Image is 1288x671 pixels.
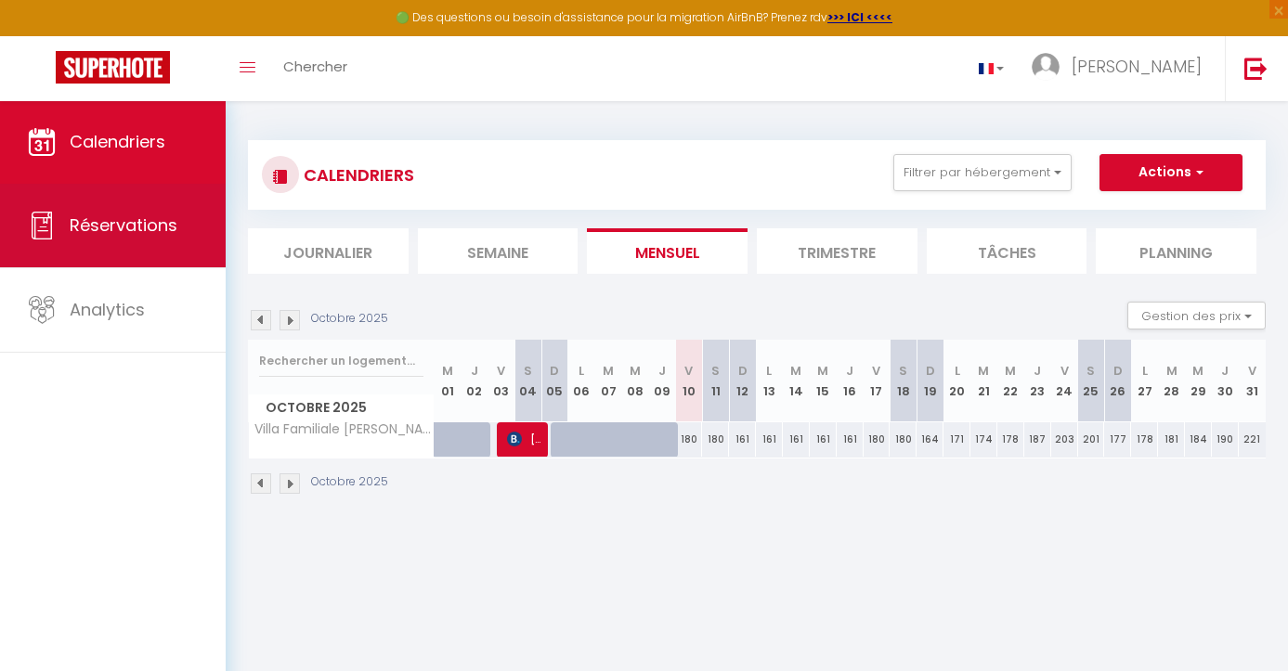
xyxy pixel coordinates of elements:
[1024,340,1051,422] th: 23
[471,362,478,380] abbr: J
[1131,422,1158,457] div: 178
[810,422,837,457] div: 161
[1127,302,1266,329] button: Gestion des prix
[837,340,864,422] th: 16
[1051,340,1078,422] th: 24
[970,422,997,457] div: 174
[1104,340,1131,422] th: 26
[649,340,676,422] th: 09
[568,340,595,422] th: 06
[970,340,997,422] th: 21
[1060,362,1069,380] abbr: V
[435,340,462,422] th: 01
[442,362,453,380] abbr: M
[1131,340,1158,422] th: 27
[1018,36,1225,101] a: ... [PERSON_NAME]
[702,340,729,422] th: 11
[283,57,347,76] span: Chercher
[997,340,1024,422] th: 22
[817,362,828,380] abbr: M
[926,362,935,380] abbr: D
[890,422,917,457] div: 180
[299,154,414,196] h3: CALENDRIERS
[70,213,177,237] span: Réservations
[837,422,864,457] div: 161
[259,344,423,378] input: Rechercher un logement...
[729,340,756,422] th: 12
[249,394,434,421] span: Octobre 2025
[783,340,810,422] th: 14
[943,340,970,422] th: 20
[622,340,649,422] th: 08
[675,422,702,457] div: 180
[1072,55,1202,78] span: [PERSON_NAME]
[783,422,810,457] div: 161
[1142,362,1148,380] abbr: L
[630,362,641,380] abbr: M
[1192,362,1203,380] abbr: M
[550,362,559,380] abbr: D
[507,421,543,457] span: [PERSON_NAME]
[738,362,748,380] abbr: D
[1248,362,1256,380] abbr: V
[1212,340,1239,422] th: 30
[1034,362,1041,380] abbr: J
[997,422,1024,457] div: 178
[524,362,532,380] abbr: S
[890,340,917,422] th: 18
[248,228,409,274] li: Journalier
[729,422,756,457] div: 161
[927,228,1087,274] li: Tâches
[1078,422,1105,457] div: 201
[252,422,437,436] span: Villa Familiale [PERSON_NAME] & [PERSON_NAME] Golf
[864,422,891,457] div: 180
[978,362,989,380] abbr: M
[579,362,584,380] abbr: L
[917,340,943,422] th: 19
[1166,362,1177,380] abbr: M
[587,228,748,274] li: Mensuel
[893,154,1072,191] button: Filtrer par hébergement
[756,422,783,457] div: 161
[943,422,970,457] div: 171
[1212,422,1239,457] div: 190
[1185,340,1212,422] th: 29
[1221,362,1229,380] abbr: J
[269,36,361,101] a: Chercher
[711,362,720,380] abbr: S
[488,340,514,422] th: 03
[757,228,917,274] li: Trimestre
[1099,154,1242,191] button: Actions
[461,340,488,422] th: 02
[1158,340,1185,422] th: 28
[70,130,165,153] span: Calendriers
[675,340,702,422] th: 10
[497,362,505,380] abbr: V
[1104,422,1131,457] div: 177
[418,228,579,274] li: Semaine
[1185,422,1212,457] div: 184
[766,362,772,380] abbr: L
[1096,228,1256,274] li: Planning
[514,340,541,422] th: 04
[756,340,783,422] th: 13
[1239,340,1266,422] th: 31
[311,473,388,491] p: Octobre 2025
[1005,362,1016,380] abbr: M
[872,362,880,380] abbr: V
[1244,57,1268,80] img: logout
[955,362,960,380] abbr: L
[846,362,853,380] abbr: J
[790,362,801,380] abbr: M
[1086,362,1095,380] abbr: S
[1032,53,1060,81] img: ...
[1158,422,1185,457] div: 181
[702,422,729,457] div: 180
[70,298,145,321] span: Analytics
[917,422,943,457] div: 164
[827,9,892,25] a: >>> ICI <<<<
[595,340,622,422] th: 07
[1239,422,1266,457] div: 221
[1113,362,1123,380] abbr: D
